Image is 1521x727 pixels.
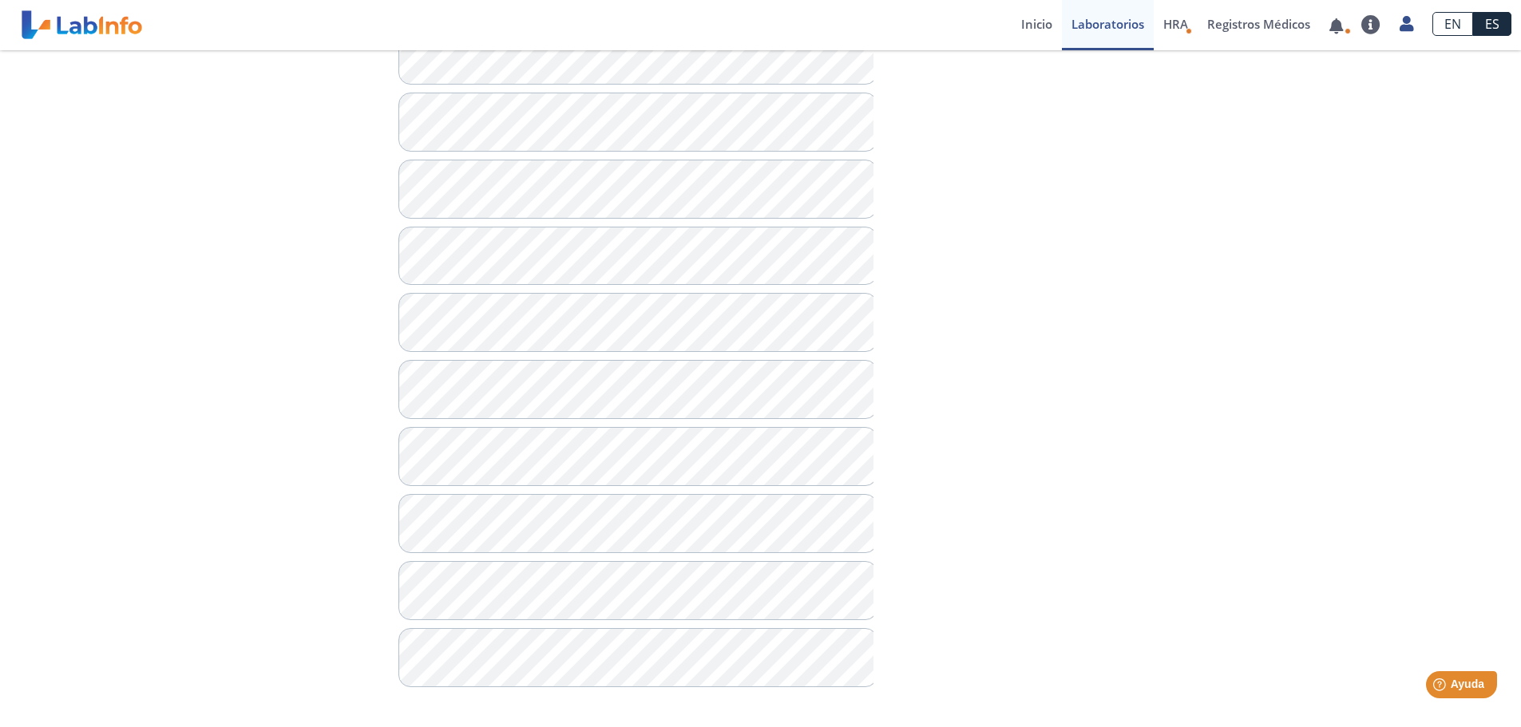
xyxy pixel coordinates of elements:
font: HRA [1163,16,1188,32]
iframe: Lanzador de widgets de ayuda [1379,665,1503,709]
font: Inicio [1021,16,1052,32]
font: Laboratorios [1071,16,1144,32]
font: Registros Médicos [1207,16,1310,32]
font: EN [1444,15,1461,33]
font: ES [1485,15,1499,33]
